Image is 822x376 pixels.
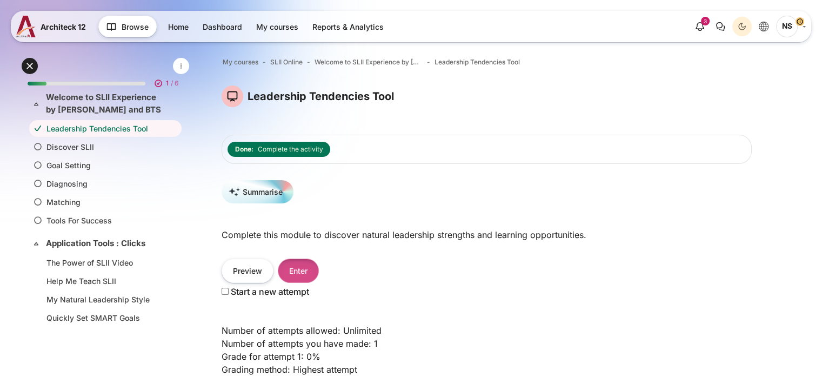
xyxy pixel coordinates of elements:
[315,57,423,67] a: Welcome to SLII Experience by [PERSON_NAME] and BTS
[222,55,752,69] nav: Navigation bar
[46,196,160,208] a: Matching
[235,144,253,154] strong: Done:
[222,259,273,283] button: Preview
[229,285,309,298] label: Start a new attempt
[196,18,249,36] a: Dashboard
[222,180,293,203] button: Summarise
[171,78,179,88] span: / 6
[46,257,160,268] a: The Power of SLII Video
[701,17,710,25] div: 3
[223,57,258,67] a: My courses
[250,18,305,36] a: My courses
[122,21,149,32] span: Browse
[258,144,323,154] span: Complete the activity
[46,160,160,171] a: Goal Setting
[28,82,46,85] div: 16%
[46,178,160,189] a: Diagnosing
[31,238,42,249] span: Collapse
[162,18,195,36] a: Home
[16,16,90,37] a: A12 A12 Architeck 12
[46,123,160,134] a: Leadership Tendencies Tool
[306,18,390,36] a: Reports & Analytics
[46,294,160,305] a: My Natural Leadership Style
[776,16,798,37] span: Nutchanart Suparakkiat
[776,16,806,37] a: User menu
[690,17,710,36] div: Show notification window with 3 new notifications
[435,57,520,67] a: Leadership Tendencies Tool
[278,259,319,283] button: Enter
[31,98,42,109] span: Collapse
[46,215,160,226] a: Tools For Success
[98,16,157,37] button: Browse
[248,89,394,103] h4: Leadership Tendencies Tool
[734,18,750,35] div: Dark Mode
[16,16,36,37] img: A12
[41,21,86,32] span: Architeck 12
[46,141,160,153] a: Discover SLII
[46,275,160,287] a: Help Me Teach SLII
[222,228,752,241] p: Complete this module to discover natural leadership strengths and learning opportunities.
[166,78,169,88] span: 1
[754,17,773,36] button: Languages
[732,17,752,36] button: Light Mode Dark Mode
[228,140,332,159] div: Completion requirements for Leadership Tendencies Tool
[46,238,163,250] a: Application Tools : Clicks
[270,57,303,67] a: SLII Online
[46,91,163,116] a: Welcome to SLII Experience by [PERSON_NAME] and BTS
[711,17,730,36] button: There are 0 unread conversations
[46,312,160,324] a: Quickly Set SMART Goals
[46,331,160,342] a: Direction is not Micromanagement?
